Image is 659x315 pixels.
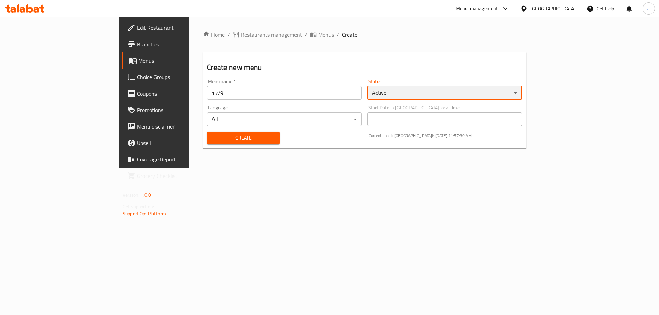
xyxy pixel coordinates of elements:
a: Support.OpsPlatform [123,209,166,218]
div: All [207,112,362,126]
li: / [337,31,339,39]
button: Create [207,132,279,144]
li: / [305,31,307,39]
div: Active [367,86,522,100]
a: Coupons [122,85,229,102]
a: Choice Groups [122,69,229,85]
span: Coverage Report [137,155,224,163]
a: Coverage Report [122,151,229,168]
span: Get support on: [123,202,154,211]
a: Menus [310,31,334,39]
span: Promotions [137,106,224,114]
nav: breadcrumb [203,31,526,39]
p: Current time in [GEOGRAPHIC_DATA] is [DATE] 11:57:30 AM [369,133,522,139]
span: Menu disclaimer [137,122,224,131]
a: Restaurants management [233,31,302,39]
span: 1.0.0 [140,191,151,199]
span: Version: [123,191,139,199]
span: Restaurants management [241,31,302,39]
span: Menus [318,31,334,39]
span: Edit Restaurant [137,24,224,32]
div: [GEOGRAPHIC_DATA] [530,5,576,12]
span: Upsell [137,139,224,147]
a: Promotions [122,102,229,118]
a: Edit Restaurant [122,20,229,36]
span: Grocery Checklist [137,172,224,180]
input: Please enter Menu name [207,86,362,100]
a: Grocery Checklist [122,168,229,184]
span: Branches [137,40,224,48]
span: a [647,5,650,12]
span: Create [212,134,274,142]
a: Upsell [122,135,229,151]
a: Menu disclaimer [122,118,229,135]
a: Menus [122,52,229,69]
span: Coupons [137,89,224,98]
a: Branches [122,36,229,52]
span: Choice Groups [137,73,224,81]
h2: Create new menu [207,62,522,73]
span: Create [342,31,357,39]
span: Menus [138,57,224,65]
div: Menu-management [456,4,498,13]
